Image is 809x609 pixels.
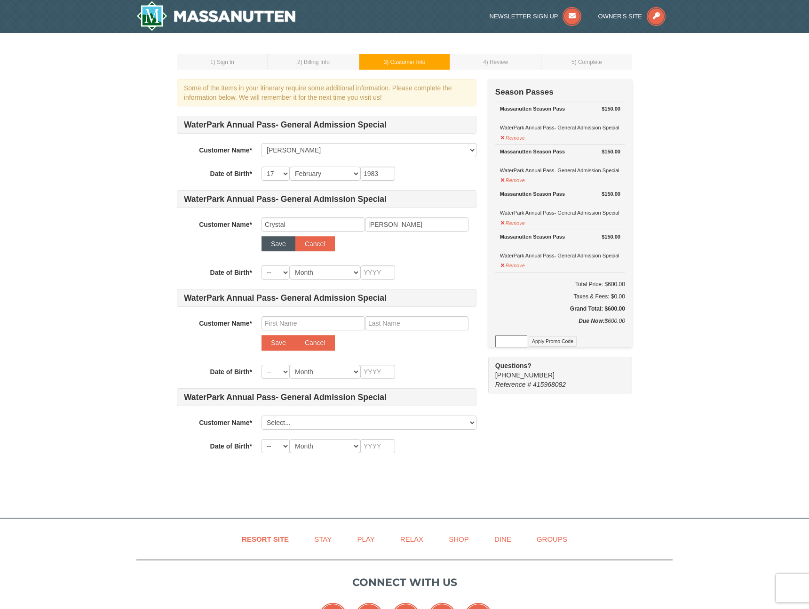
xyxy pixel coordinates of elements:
img: Massanutten Resort Logo [136,1,295,31]
a: Stay [302,529,343,550]
button: Save [262,236,295,251]
input: First Name [262,217,365,232]
button: Cancel [295,335,335,350]
a: Massanutten Resort [136,1,295,31]
div: WaterPark Annual Pass- General Admission Special [500,104,620,132]
div: $600.00 [495,316,625,335]
strong: Date of Birth* [210,442,252,450]
span: Newsletter Sign Up [490,13,558,20]
a: Play [345,529,386,550]
div: WaterPark Annual Pass- General Admission Special [500,147,620,175]
strong: Date of Birth* [210,269,252,276]
strong: Date of Birth* [210,368,252,376]
input: First Name [262,316,365,330]
span: ) Complete [575,59,602,65]
span: Reference # [495,381,531,388]
small: 3 [384,59,426,65]
strong: $150.00 [602,189,620,199]
button: Remove [500,173,525,185]
div: Massanutten Season Pass [500,189,620,199]
a: Groups [525,529,579,550]
span: ) Billing Info [301,59,330,65]
strong: Customer Name* [199,419,252,426]
strong: $150.00 [602,104,620,113]
a: Owner's Site [598,13,666,20]
a: Relax [389,529,435,550]
h4: WaterPark Annual Pass- General Admission Special [177,116,476,134]
strong: Date of Birth* [210,170,252,177]
div: Massanutten Season Pass [500,232,620,241]
button: Remove [500,131,525,143]
input: YYYY [360,439,395,453]
strong: Season Passes [495,88,554,96]
div: WaterPark Annual Pass- General Admission Special [500,232,620,260]
h4: WaterPark Annual Pass- General Admission Special [177,289,476,307]
strong: Customer Name* [199,320,252,327]
h6: Total Price: $600.00 [495,280,625,289]
input: Last Name [365,316,468,330]
h5: Grand Total: $600.00 [495,304,625,313]
strong: Customer Name* [199,221,252,228]
a: Dine [483,529,523,550]
a: Newsletter Sign Up [490,13,582,20]
input: YYYY [360,265,395,280]
div: Massanutten Season Pass [500,104,620,113]
small: 2 [297,59,330,65]
div: Some of the items in your itinerary require some additional information. Please complete the info... [177,79,476,106]
span: Owner's Site [598,13,642,20]
small: 4 [483,59,508,65]
span: [PHONE_NUMBER] [495,361,615,379]
button: Remove [500,216,525,228]
div: Massanutten Season Pass [500,147,620,156]
button: Remove [500,258,525,270]
input: YYYY [360,167,395,181]
strong: $150.00 [602,147,620,156]
div: Taxes & Fees: $0.00 [495,292,625,301]
div: WaterPark Annual Pass- General Admission Special [500,189,620,217]
h4: WaterPark Annual Pass- General Admission Special [177,190,476,208]
button: Cancel [295,236,335,251]
a: Shop [437,529,481,550]
span: 415968082 [533,381,566,388]
span: ) Review [486,59,508,65]
small: 1 [210,59,234,65]
button: Save [262,335,295,350]
input: Last Name [365,217,468,232]
a: Resort Site [230,529,301,550]
span: ) Sign In [214,59,234,65]
span: ) Customer Info [387,59,425,65]
input: YYYY [360,365,395,379]
strong: Due Now: [579,318,604,324]
strong: Customer Name* [199,146,252,154]
button: Apply Promo Code [529,336,577,346]
strong: $150.00 [602,232,620,241]
h4: WaterPark Annual Pass- General Admission Special [177,388,476,406]
small: 5 [571,59,602,65]
p: Connect with us [136,575,673,590]
strong: Questions? [495,362,531,369]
